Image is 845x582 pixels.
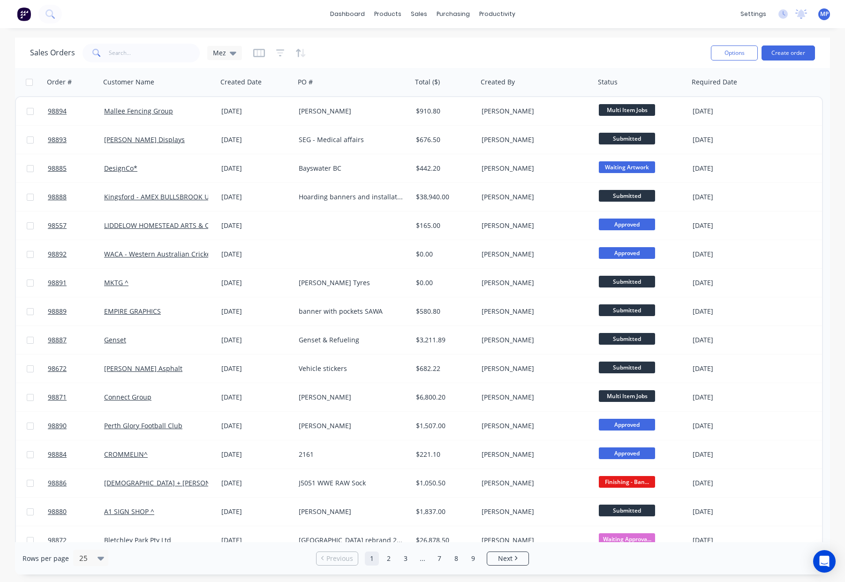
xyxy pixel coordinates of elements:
[48,307,67,316] span: 98889
[221,192,291,202] div: [DATE]
[482,335,586,345] div: [PERSON_NAME]
[693,278,767,287] div: [DATE]
[416,249,471,259] div: $0.00
[298,77,313,87] div: PO #
[599,133,655,144] span: Submitted
[221,335,291,345] div: [DATE]
[48,106,67,116] span: 98894
[416,106,471,116] div: $910.80
[599,304,655,316] span: Submitted
[48,450,67,459] span: 98884
[693,421,767,431] div: [DATE]
[48,192,67,202] span: 98888
[221,278,291,287] div: [DATE]
[299,335,403,345] div: Genset & Refueling
[48,421,67,431] span: 98890
[109,44,200,62] input: Search...
[599,190,655,202] span: Submitted
[416,478,471,488] div: $1,050.50
[416,450,471,459] div: $221.10
[48,183,104,211] a: 98888
[48,383,104,411] a: 98871
[820,10,829,18] span: MP
[299,364,403,373] div: Vehicle stickers
[104,249,256,258] a: WACA - Western Australian Cricket Association ^
[693,164,767,173] div: [DATE]
[599,333,655,345] span: Submitted
[599,476,655,488] span: Finishing - Ban...
[599,219,655,230] span: Approved
[599,390,655,402] span: Multi Item Jobs
[406,7,432,21] div: sales
[47,77,72,87] div: Order #
[326,554,353,563] span: Previous
[482,106,586,116] div: [PERSON_NAME]
[299,507,403,516] div: [PERSON_NAME]
[48,364,67,373] span: 98672
[762,45,815,60] button: Create order
[415,552,430,566] a: Jump forward
[48,507,67,516] span: 98880
[48,278,67,287] span: 98891
[104,192,290,201] a: Kingsford - AMEX BULLSBROOK UNITY TRUST (AMEXBULL) ^
[416,135,471,144] div: $676.50
[416,393,471,402] div: $6,800.20
[221,507,291,516] div: [DATE]
[365,552,379,566] a: Page 1 is your current page
[104,335,126,344] a: Genset
[104,135,185,144] a: [PERSON_NAME] Displays
[221,307,291,316] div: [DATE]
[104,164,137,173] a: DesignCo*
[482,421,586,431] div: [PERSON_NAME]
[299,536,403,545] div: [GEOGRAPHIC_DATA] rebrand 2025
[48,335,67,345] span: 98887
[693,478,767,488] div: [DATE]
[416,364,471,373] div: $682.22
[416,278,471,287] div: $0.00
[48,498,104,526] a: 98880
[48,97,104,125] a: 98894
[48,212,104,240] a: 98557
[221,478,291,488] div: [DATE]
[693,450,767,459] div: [DATE]
[599,505,655,516] span: Submitted
[599,533,655,545] span: Waiting Approva...
[416,335,471,345] div: $3,211.89
[599,247,655,259] span: Approved
[299,135,403,144] div: SEG - Medical affairs
[299,307,403,316] div: banner with pockets SAWA
[416,507,471,516] div: $1,837.00
[221,364,291,373] div: [DATE]
[693,393,767,402] div: [DATE]
[48,154,104,182] a: 98885
[693,221,767,230] div: [DATE]
[221,450,291,459] div: [DATE]
[104,507,154,516] a: A1 SIGN SHOP ^
[48,412,104,440] a: 98890
[599,104,655,116] span: Multi Item Jobs
[693,364,767,373] div: [DATE]
[213,48,226,58] span: Mez
[482,450,586,459] div: [PERSON_NAME]
[482,278,586,287] div: [PERSON_NAME]
[48,221,67,230] span: 98557
[104,450,148,459] a: CROMMELIN^
[299,478,403,488] div: J5051 WWE RAW Sock
[599,161,655,173] span: Waiting Artwork
[299,450,403,459] div: 2161
[475,7,520,21] div: productivity
[48,440,104,469] a: 98884
[415,77,440,87] div: Total ($)
[482,536,586,545] div: [PERSON_NAME]
[221,393,291,402] div: [DATE]
[220,77,262,87] div: Created Date
[48,478,67,488] span: 98886
[299,393,403,402] div: [PERSON_NAME]
[416,192,471,202] div: $38,940.00
[48,164,67,173] span: 98885
[370,7,406,21] div: products
[693,335,767,345] div: [DATE]
[482,135,586,144] div: [PERSON_NAME]
[48,393,67,402] span: 98871
[104,536,171,544] a: Bletchley Park Pty Ltd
